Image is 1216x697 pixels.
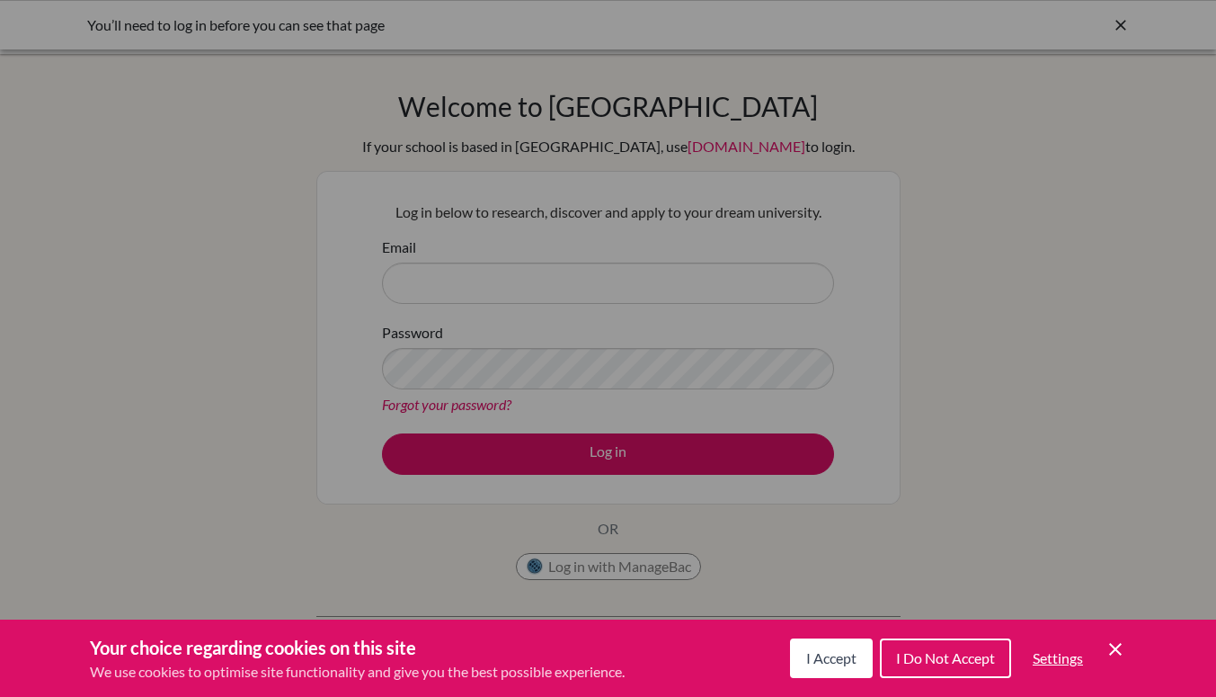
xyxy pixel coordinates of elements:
span: Settings [1033,649,1083,666]
button: Save and close [1105,639,1126,660]
button: Settings [1018,640,1097,676]
span: I Accept [806,649,857,666]
span: I Do Not Accept [896,649,995,666]
button: I Accept [790,639,873,678]
button: I Do Not Accept [880,639,1011,678]
p: We use cookies to optimise site functionality and give you the best possible experience. [90,661,625,683]
h3: Your choice regarding cookies on this site [90,634,625,661]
